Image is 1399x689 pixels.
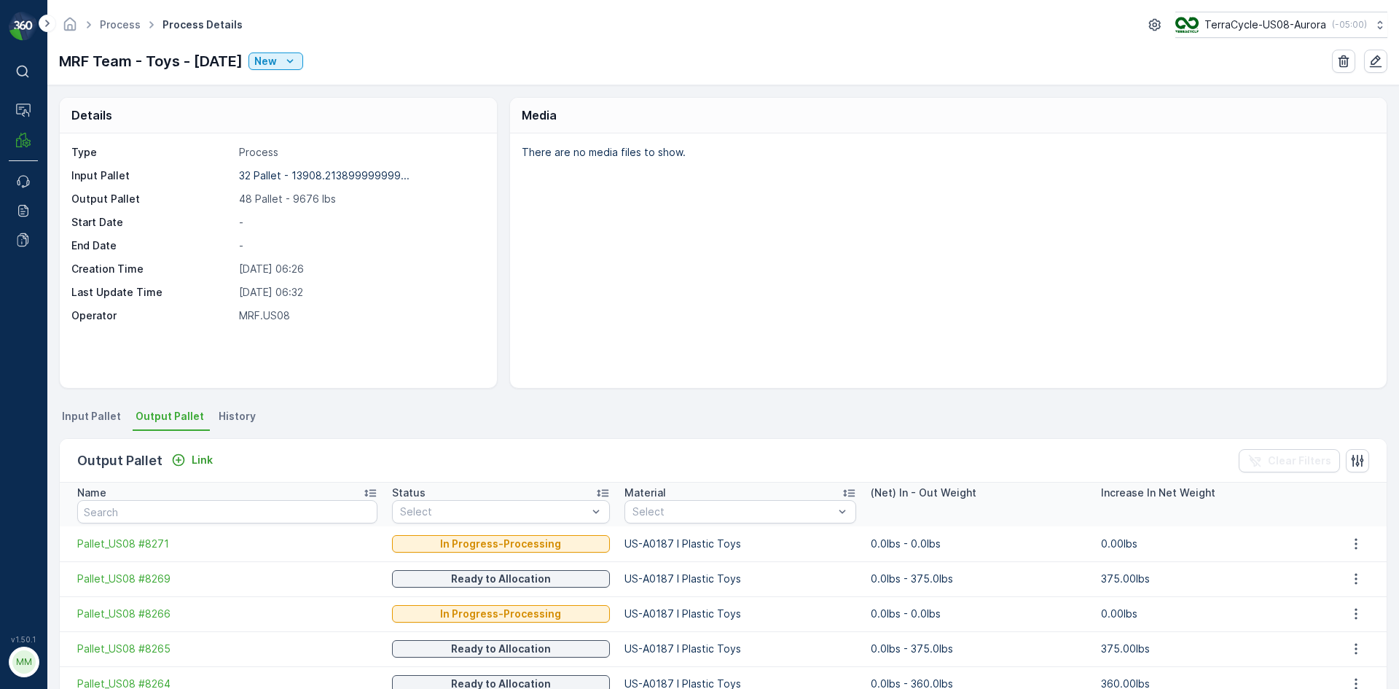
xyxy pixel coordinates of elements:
button: Clear Filters [1239,449,1340,472]
p: Name [77,486,106,500]
img: logo [9,12,38,41]
div: MM [12,650,36,674]
p: End Date [71,238,233,253]
p: In Progress-Processing [440,607,561,621]
p: 32 Pallet - 13908.213899999999... [239,169,409,182]
p: Select [400,505,587,519]
p: Operator [71,308,233,323]
a: Pallet_US08 #8271 [77,537,377,551]
p: ( -05:00 ) [1332,19,1367,31]
a: Pallet_US08 #8269 [77,572,377,586]
img: image_ci7OI47.png [1175,17,1199,33]
button: TerraCycle-US08-Aurora(-05:00) [1175,12,1387,38]
p: 0.00lbs [1101,607,1317,621]
p: US-A0187 I Plastic Toys [624,642,856,656]
p: - [239,215,482,230]
p: Clear Filters [1268,454,1331,468]
p: MRF Team - Toys - [DATE] [59,50,243,72]
p: Material [624,486,666,500]
p: TerraCycle-US08-Aurora [1204,17,1326,32]
span: Output Pallet [136,409,204,424]
a: Pallet_US08 #8266 [77,607,377,621]
p: [DATE] 06:26 [239,262,482,276]
p: Ready to Allocation [451,572,551,586]
p: 0.0lbs - 375.0lbs [871,642,1086,656]
p: Increase In Net Weight [1101,486,1215,500]
button: Ready to Allocation [392,640,610,658]
button: In Progress-Processing [392,535,610,553]
p: Creation Time [71,262,233,276]
button: New [248,52,303,70]
p: Type [71,145,233,160]
p: MRF.US08 [239,308,482,323]
p: - [239,238,482,253]
p: 0.0lbs - 0.0lbs [871,537,1086,551]
p: [DATE] 06:32 [239,285,482,300]
button: Ready to Allocation [392,570,610,588]
p: 0.0lbs - 0.0lbs [871,607,1086,621]
p: Ready to Allocation [451,642,551,656]
p: Process [239,145,482,160]
p: (Net) In - Out Weight [871,486,976,500]
p: Output Pallet [77,451,162,471]
a: Process [100,18,141,31]
p: 375.00lbs [1101,572,1317,586]
input: Search [77,500,377,523]
span: Process Details [160,17,246,32]
p: 0.00lbs [1101,537,1317,551]
p: Last Update Time [71,285,233,300]
p: In Progress-Processing [440,537,561,551]
p: Select [632,505,834,519]
p: Input Pallet [71,168,233,183]
p: US-A0187 I Plastic Toys [624,572,856,586]
p: Output Pallet [71,192,233,206]
p: US-A0187 I Plastic Toys [624,537,856,551]
p: 48 Pallet - 9676 lbs [239,192,482,206]
button: In Progress-Processing [392,605,610,623]
p: There are no media files to show. [522,145,1371,160]
p: Media [522,106,557,124]
button: Link [165,451,219,469]
p: 0.0lbs - 375.0lbs [871,572,1086,586]
span: v 1.50.1 [9,635,38,644]
p: US-A0187 I Plastic Toys [624,607,856,621]
a: Homepage [62,22,78,34]
span: Input Pallet [62,409,121,424]
span: History [219,409,256,424]
p: Link [192,453,213,467]
p: Details [71,106,112,124]
a: Pallet_US08 #8265 [77,642,377,656]
p: Start Date [71,215,233,230]
p: 375.00lbs [1101,642,1317,656]
p: Status [392,486,426,500]
button: MM [9,647,38,677]
p: New [254,54,277,69]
